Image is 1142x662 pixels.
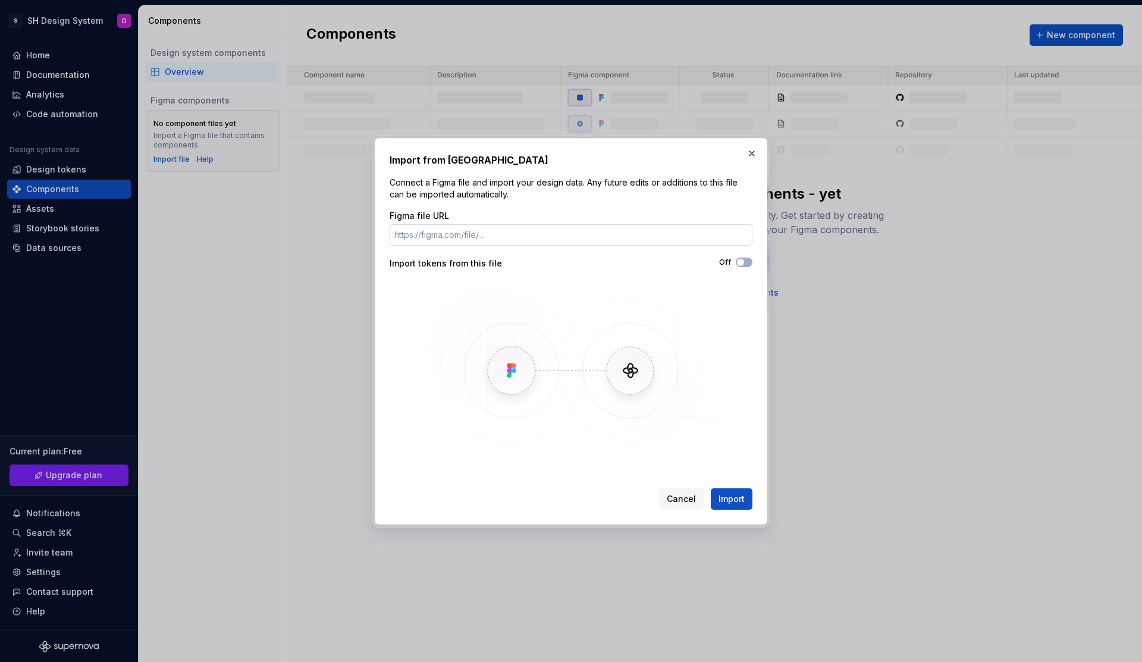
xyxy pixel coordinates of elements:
span: Cancel [667,493,696,505]
input: https://figma.com/file/... [390,224,752,246]
div: Import tokens from this file [390,258,571,269]
h2: Import from [GEOGRAPHIC_DATA] [390,153,752,167]
p: Connect a Figma file and import your design data. Any future edits or additions to this file can ... [390,177,752,200]
label: Figma file URL [390,210,449,222]
button: Cancel [659,488,704,510]
span: Import [719,493,745,505]
button: Import [711,488,752,510]
label: Off [719,258,731,267]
